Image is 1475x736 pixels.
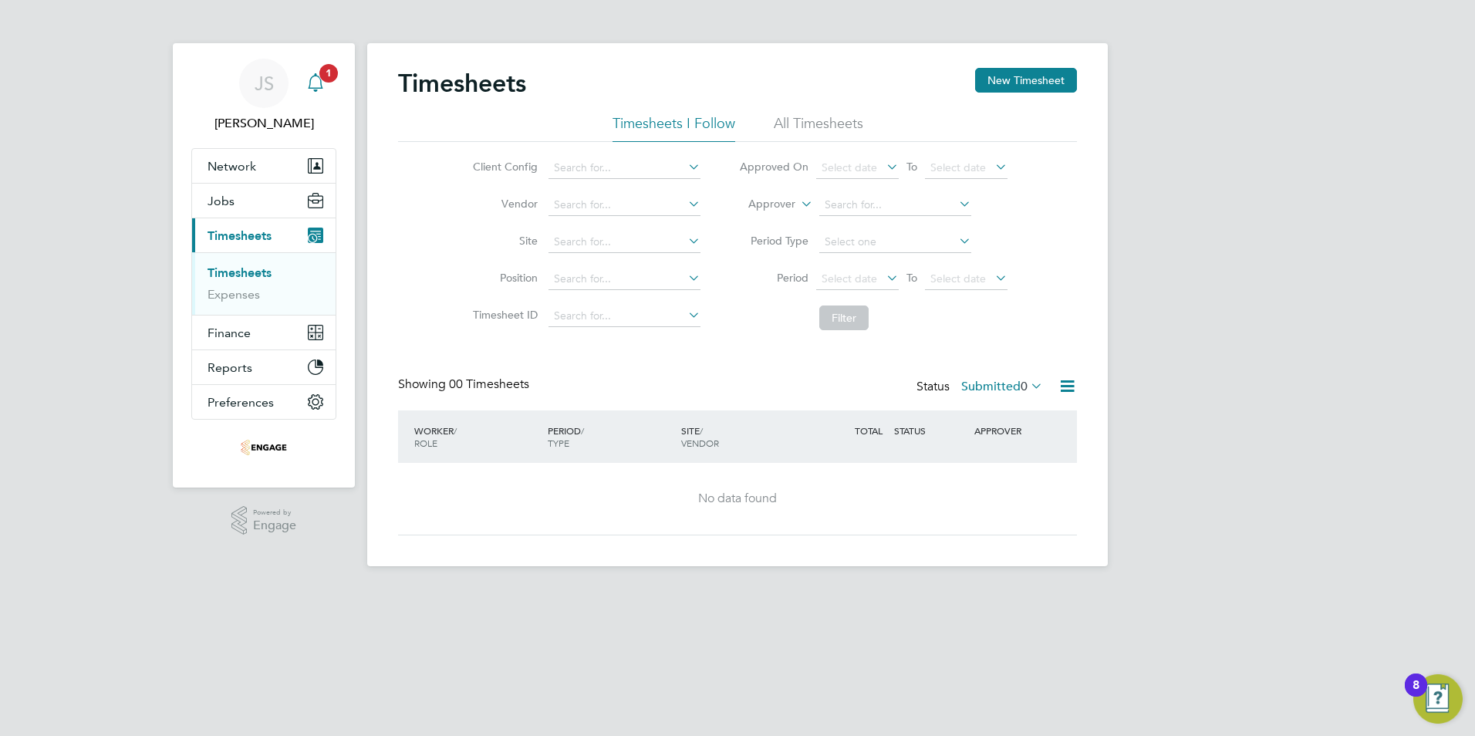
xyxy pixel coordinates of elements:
[241,435,287,460] img: acceptrec-logo-retina.png
[208,194,235,208] span: Jobs
[191,435,336,460] a: Go to home page
[548,157,700,179] input: Search for...
[191,59,336,133] a: JS[PERSON_NAME]
[255,73,274,93] span: JS
[192,149,336,183] button: Network
[253,506,296,519] span: Powered by
[208,326,251,340] span: Finance
[613,114,735,142] li: Timesheets I Follow
[739,234,808,248] label: Period Type
[975,68,1077,93] button: New Timesheet
[192,350,336,384] button: Reports
[208,265,272,280] a: Timesheets
[970,417,1051,444] div: APPROVER
[819,231,971,253] input: Select one
[192,385,336,419] button: Preferences
[1413,674,1463,724] button: Open Resource Center, 8 new notifications
[192,252,336,315] div: Timesheets
[1021,379,1028,394] span: 0
[253,519,296,532] span: Engage
[208,159,256,174] span: Network
[819,306,869,330] button: Filter
[819,194,971,216] input: Search for...
[208,228,272,243] span: Timesheets
[548,437,569,449] span: TYPE
[191,114,336,133] span: Joanna Sobierajska
[398,376,532,393] div: Showing
[548,194,700,216] input: Search for...
[890,417,970,444] div: STATUS
[413,491,1062,507] div: No data found
[822,272,877,285] span: Select date
[173,43,355,488] nav: Main navigation
[739,160,808,174] label: Approved On
[916,376,1046,398] div: Status
[192,316,336,349] button: Finance
[468,160,538,174] label: Client Config
[410,417,544,457] div: WORKER
[468,197,538,211] label: Vendor
[468,308,538,322] label: Timesheet ID
[548,306,700,327] input: Search for...
[930,272,986,285] span: Select date
[192,184,336,218] button: Jobs
[548,268,700,290] input: Search for...
[822,160,877,174] span: Select date
[449,376,529,392] span: 00 Timesheets
[468,271,538,285] label: Position
[414,437,437,449] span: ROLE
[774,114,863,142] li: All Timesheets
[192,218,336,252] button: Timesheets
[468,234,538,248] label: Site
[208,395,274,410] span: Preferences
[700,424,703,437] span: /
[961,379,1043,394] label: Submitted
[398,68,526,99] h2: Timesheets
[581,424,584,437] span: /
[902,157,922,177] span: To
[208,287,260,302] a: Expenses
[681,437,719,449] span: VENDOR
[677,417,811,457] div: SITE
[454,424,457,437] span: /
[1413,685,1419,705] div: 8
[300,59,331,108] a: 1
[739,271,808,285] label: Period
[548,231,700,253] input: Search for...
[544,417,677,457] div: PERIOD
[726,197,795,212] label: Approver
[208,360,252,375] span: Reports
[930,160,986,174] span: Select date
[319,64,338,83] span: 1
[231,506,297,535] a: Powered byEngage
[855,424,883,437] span: TOTAL
[902,268,922,288] span: To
